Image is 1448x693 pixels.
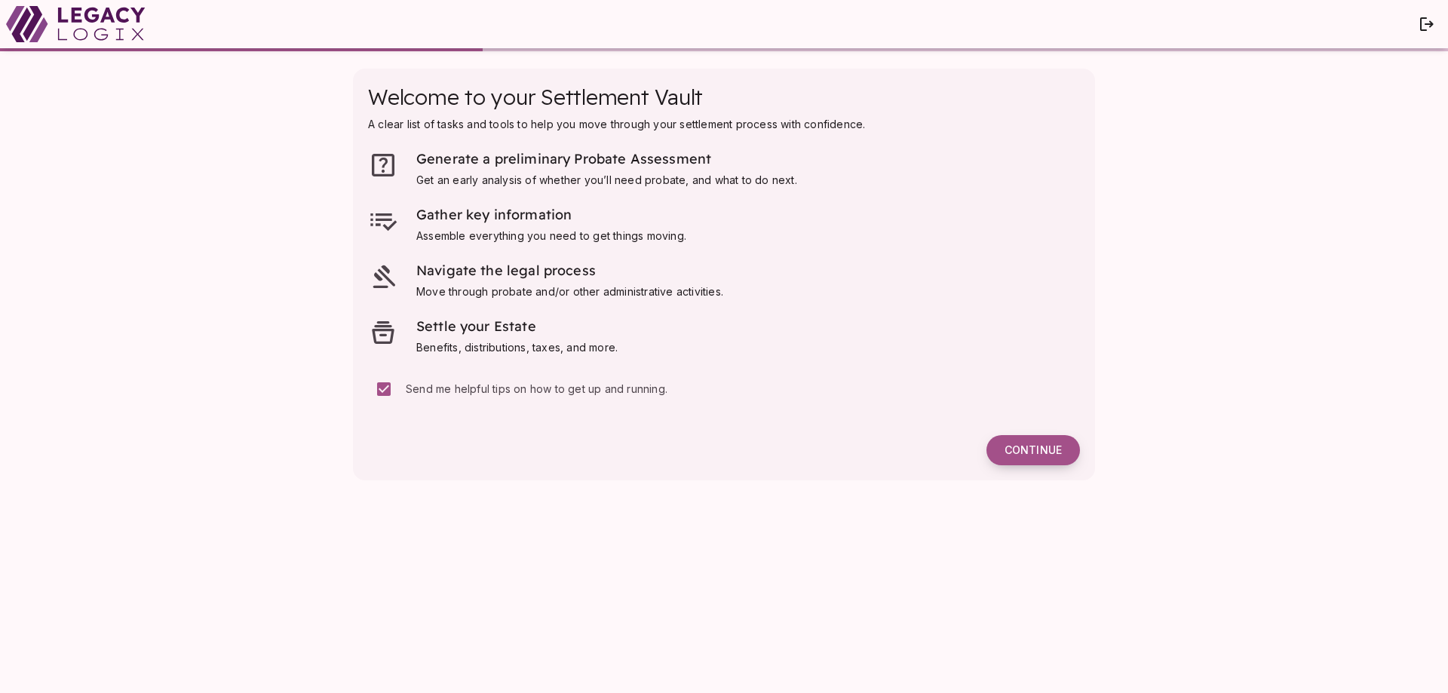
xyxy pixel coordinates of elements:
span: Send me helpful tips on how to get up and running. [406,382,667,395]
span: Move through probate and/or other administrative activities. [416,285,723,298]
span: Benefits, distributions, taxes, and more. [416,341,618,354]
span: Welcome to your Settlement Vault [368,84,703,110]
span: Assemble everything you need to get things moving. [416,229,686,242]
span: Generate a preliminary Probate Assessment [416,150,711,167]
span: A clear list of tasks and tools to help you move through your settlement process with confidence. [368,118,865,130]
span: Gather key information [416,206,572,223]
span: Navigate the legal process [416,262,596,279]
span: Settle your Estate [416,317,536,335]
span: Get an early analysis of whether you’ll need probate, and what to do next. [416,173,797,186]
span: Continue [1005,443,1062,457]
button: Continue [986,435,1080,465]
